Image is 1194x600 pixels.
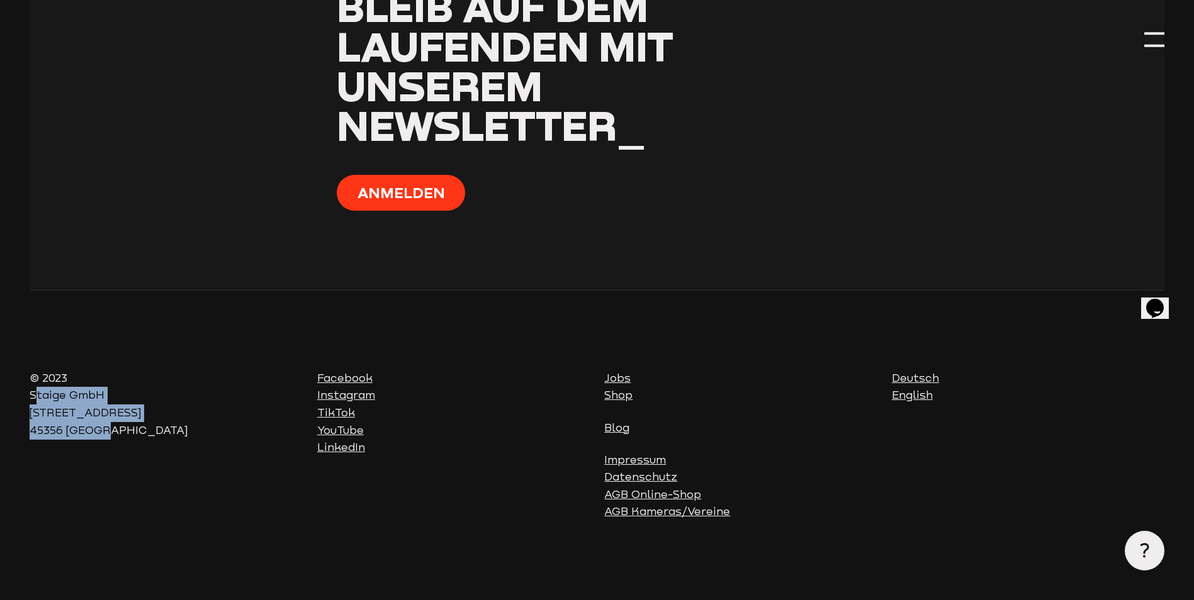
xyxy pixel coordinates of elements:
[604,453,666,466] a: Impressum
[604,421,629,434] a: Blog
[337,101,646,150] span: Newsletter_
[604,389,633,401] a: Shop
[892,372,939,384] a: Deutsch
[317,372,373,384] a: Facebook
[317,424,364,436] a: YouTube
[337,175,465,211] button: Anmelden
[1141,281,1181,319] iframe: chat widget
[604,372,631,384] a: Jobs
[317,406,355,419] a: TikTok
[892,389,933,401] a: English
[317,441,365,453] a: LinkedIn
[604,505,730,518] a: AGB Kameras/Vereine
[317,389,375,401] a: Instagram
[30,370,302,439] p: © 2023 Staige GmbH [STREET_ADDRESS] 45356 [GEOGRAPHIC_DATA]
[604,488,701,501] a: AGB Online-Shop
[604,470,677,483] a: Datenschutz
